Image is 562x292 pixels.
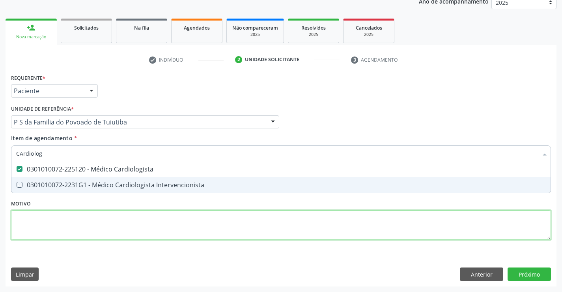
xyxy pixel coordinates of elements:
[27,23,35,32] div: person_add
[14,87,82,95] span: Paciente
[184,24,210,31] span: Agendados
[134,24,149,31] span: Na fila
[16,145,538,161] input: Buscar por procedimentos
[232,32,278,38] div: 2025
[235,56,242,63] div: 2
[16,166,546,172] div: 0301010072-225120 - Médico Cardiologista
[508,268,551,281] button: Próximo
[14,118,263,126] span: P S da Familia do Povoado de Tuiutiba
[232,24,278,31] span: Não compareceram
[11,103,74,115] label: Unidade de referência
[349,32,388,38] div: 2025
[11,134,73,142] span: Item de agendamento
[245,56,299,63] div: Unidade solicitante
[356,24,382,31] span: Cancelados
[294,32,333,38] div: 2025
[16,182,546,188] div: 0301010072-2231G1 - Médico Cardiologista Intervencionista
[460,268,503,281] button: Anterior
[74,24,99,31] span: Solicitados
[11,198,31,210] label: Motivo
[11,34,51,40] div: Nova marcação
[301,24,326,31] span: Resolvidos
[11,72,45,84] label: Requerente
